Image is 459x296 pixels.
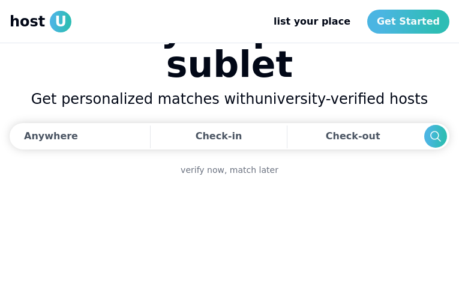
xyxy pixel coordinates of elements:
[10,123,146,150] button: Anywhere
[10,11,71,32] a: hostU
[24,129,78,143] div: Anywhere
[10,123,449,150] div: Dates trigger
[196,124,242,148] div: Check-in
[367,10,449,34] a: Get Started
[424,125,447,148] button: Search
[181,164,278,176] a: verify now, match later
[50,11,71,32] span: U
[10,10,449,82] h1: Find your perfect sublet
[264,10,449,34] nav: Main
[264,10,360,34] a: list your place
[10,89,449,109] h2: Get personalized matches with university-verified hosts
[10,12,45,31] span: host
[326,124,385,148] div: Check-out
